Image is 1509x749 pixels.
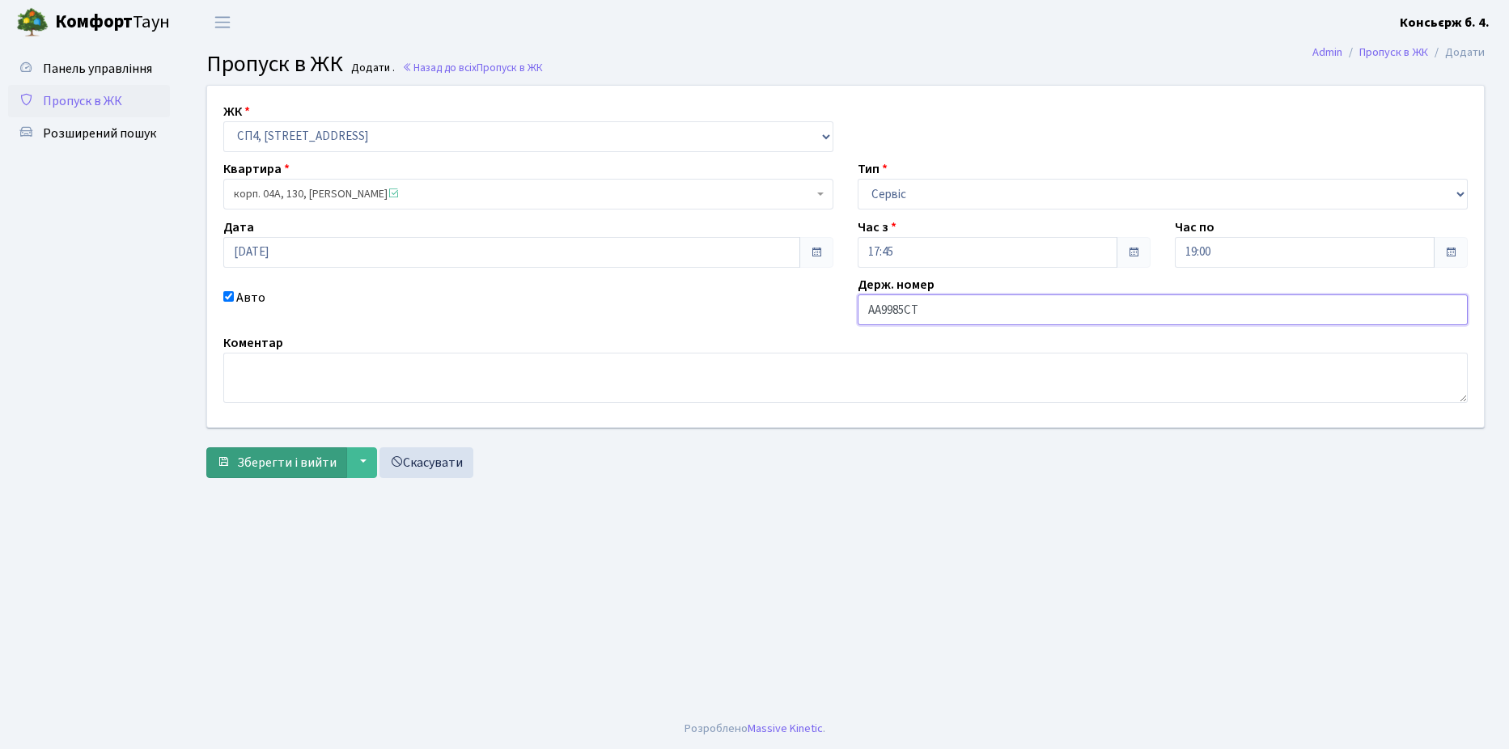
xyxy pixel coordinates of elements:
img: logo.png [16,6,49,39]
label: Час по [1175,218,1214,237]
button: Переключити навігацію [202,9,243,36]
li: Додати [1428,44,1485,61]
small: Додати . [348,61,395,75]
b: Консьєрж б. 4. [1400,14,1490,32]
a: Консьєрж б. 4. [1400,13,1490,32]
a: Розширений пошук [8,117,170,150]
a: Пропуск в ЖК [8,85,170,117]
a: Massive Kinetic [748,720,823,737]
label: Дата [223,218,254,237]
span: Пропуск в ЖК [43,92,122,110]
span: Таун [55,9,170,36]
label: Держ. номер [858,275,935,294]
a: Панель управління [8,53,170,85]
nav: breadcrumb [1288,36,1509,70]
span: Зберегти і вийти [237,454,337,472]
label: ЖК [223,102,250,121]
b: Комфорт [55,9,133,35]
span: Пропуск в ЖК [477,60,543,75]
button: Зберегти і вийти [206,447,347,478]
label: Авто [236,288,265,307]
span: Розширений пошук [43,125,156,142]
a: Пропуск в ЖК [1359,44,1428,61]
span: Панель управління [43,60,152,78]
label: Час з [858,218,896,237]
label: Коментар [223,333,283,353]
a: Admin [1312,44,1342,61]
input: АА1234АА [858,294,1468,325]
a: Скасувати [379,447,473,478]
label: Квартира [223,159,290,179]
div: Розроблено . [685,720,825,738]
span: Пропуск в ЖК [206,48,343,80]
span: корп. 04А, 130, Кулик Олександр Володимирович <span class='la la-check-square text-success'></span> [223,179,833,209]
span: корп. 04А, 130, Кулик Олександр Володимирович <span class='la la-check-square text-success'></span> [234,186,813,202]
a: Назад до всіхПропуск в ЖК [402,60,543,75]
label: Тип [858,159,888,179]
